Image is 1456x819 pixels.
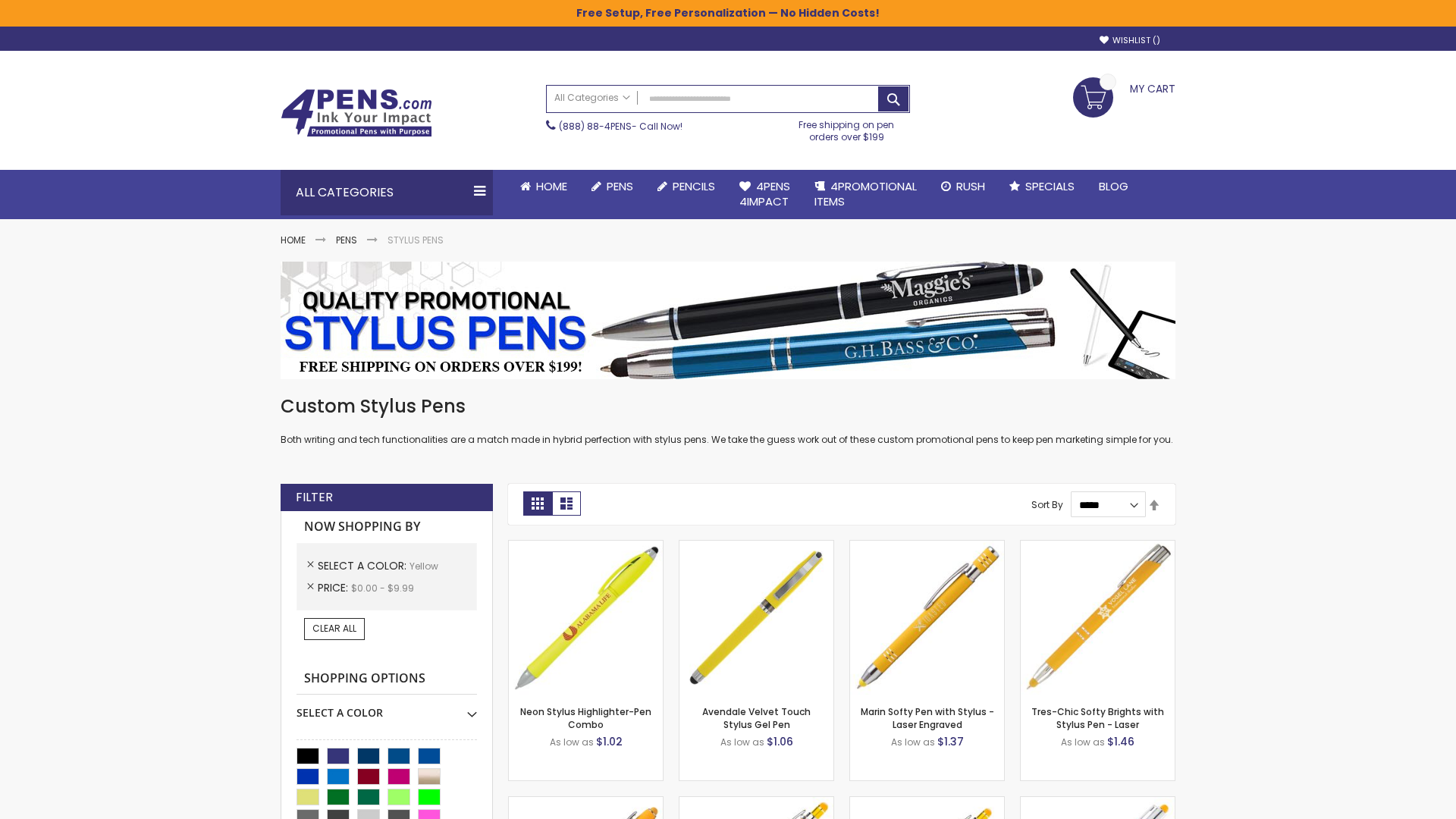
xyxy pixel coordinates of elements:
[409,560,438,573] span: Yellow
[281,234,306,246] a: Home
[318,580,351,595] span: Price
[1031,705,1164,730] a: Tres-Chic Softy Brights with Stylus Pen - Laser
[336,234,357,246] a: Pens
[554,92,630,104] span: All Categories
[1021,540,1175,553] a: Tres-Chic Softy Brights with Stylus Pen - Laser-Yellow
[509,540,663,553] a: Neon Stylus Highlighter-Pen Combo-Yellow
[281,170,493,215] div: All Categories
[297,663,477,695] strong: Shopping Options
[645,170,727,203] a: Pencils
[304,618,365,639] a: Clear All
[767,734,793,749] span: $1.06
[702,705,811,730] a: Avendale Velvet Touch Stylus Gel Pen
[536,178,567,194] span: Home
[523,491,552,516] strong: Grid
[1107,734,1134,749] span: $1.46
[956,178,985,194] span: Rush
[520,705,651,730] a: Neon Stylus Highlighter-Pen Combo
[509,796,663,809] a: Ellipse Softy Brights with Stylus Pen - Laser-Yellow
[579,170,645,203] a: Pens
[727,170,802,219] a: 4Pens4impact
[929,170,997,203] a: Rush
[550,736,594,748] span: As low as
[281,394,1175,447] div: Both writing and tech functionalities are a match made in hybrid perfection with stylus pens. We ...
[850,541,1004,695] img: Marin Softy Pen with Stylus - Laser Engraved-Yellow
[351,582,414,595] span: $0.00 - $9.99
[1025,178,1075,194] span: Specials
[783,113,911,143] div: Free shipping on pen orders over $199
[312,622,356,635] span: Clear All
[679,796,833,809] a: Phoenix Softy Brights with Stylus Pen - Laser-Yellow
[297,695,477,720] div: Select A Color
[850,540,1004,553] a: Marin Softy Pen with Stylus - Laser Engraved-Yellow
[388,234,444,246] strong: Stylus Pens
[281,262,1175,379] img: Stylus Pens
[679,541,833,695] img: Avendale Velvet Touch Stylus Gel Pen-Yellow
[1087,170,1141,203] a: Blog
[739,178,790,209] span: 4Pens 4impact
[547,86,638,111] a: All Categories
[891,736,935,748] span: As low as
[850,796,1004,809] a: Phoenix Softy Brights Gel with Stylus Pen - Laser-Yellow
[1021,796,1175,809] a: Tres-Chic Softy with Stylus Top Pen - ColorJet-Yellow
[1021,541,1175,695] img: Tres-Chic Softy Brights with Stylus Pen - Laser-Yellow
[509,541,663,695] img: Neon Stylus Highlighter-Pen Combo-Yellow
[297,511,477,543] strong: Now Shopping by
[997,170,1087,203] a: Specials
[596,734,623,749] span: $1.02
[937,734,964,749] span: $1.37
[281,394,1175,419] h1: Custom Stylus Pens
[720,736,764,748] span: As low as
[1061,736,1105,748] span: As low as
[673,178,715,194] span: Pencils
[296,489,333,506] strong: Filter
[559,120,682,133] span: - Call Now!
[1099,178,1128,194] span: Blog
[1100,35,1160,46] a: Wishlist
[607,178,633,194] span: Pens
[814,178,917,209] span: 4PROMOTIONAL ITEMS
[508,170,579,203] a: Home
[559,120,632,133] a: (888) 88-4PENS
[281,89,432,137] img: 4Pens Custom Pens and Promotional Products
[861,705,994,730] a: Marin Softy Pen with Stylus - Laser Engraved
[1031,498,1063,511] label: Sort By
[318,558,409,573] span: Select A Color
[679,540,833,553] a: Avendale Velvet Touch Stylus Gel Pen-Yellow
[802,170,929,219] a: 4PROMOTIONALITEMS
